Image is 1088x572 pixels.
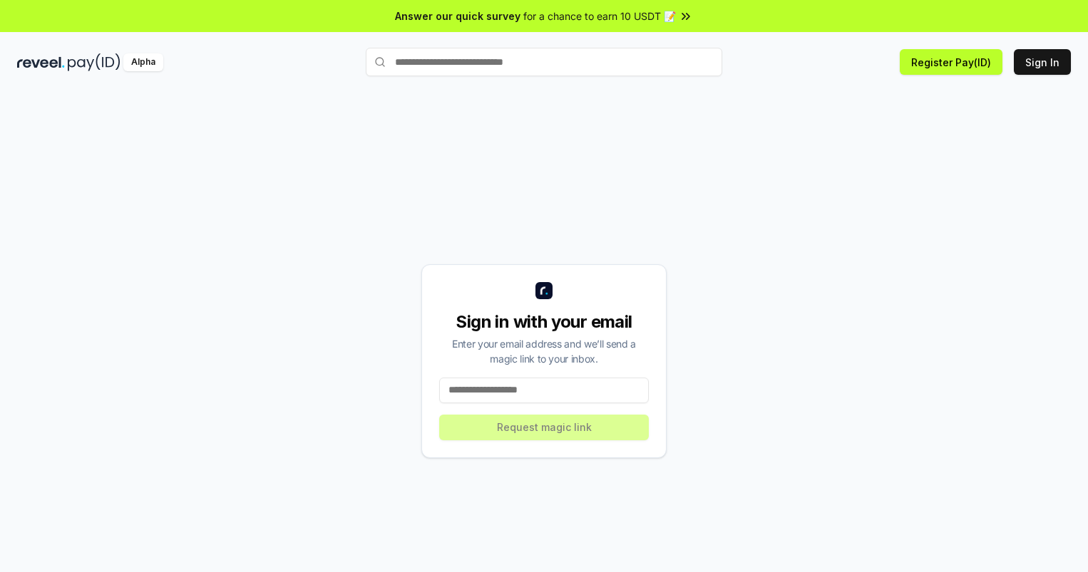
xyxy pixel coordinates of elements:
span: Answer our quick survey [395,9,520,24]
div: Alpha [123,53,163,71]
div: Sign in with your email [439,311,649,333]
img: pay_id [68,53,120,71]
button: Sign In [1014,49,1071,75]
span: for a chance to earn 10 USDT 📝 [523,9,676,24]
button: Register Pay(ID) [900,49,1002,75]
img: reveel_dark [17,53,65,71]
div: Enter your email address and we’ll send a magic link to your inbox. [439,336,649,366]
img: logo_small [535,282,553,299]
